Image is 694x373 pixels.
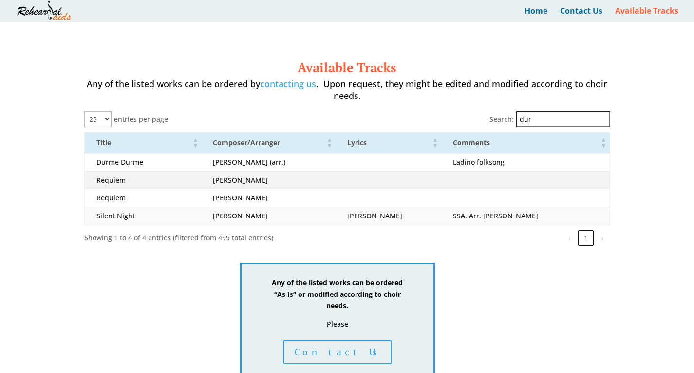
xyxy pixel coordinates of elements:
span: Composer/Arranger [213,138,280,147]
a: Available Tracks [615,7,678,21]
td: Requiem [84,189,201,207]
td: [PERSON_NAME] [201,171,335,189]
span: Available Tracks [298,59,396,76]
button: Next [595,230,610,246]
p: Please [271,318,404,330]
button: Previous [562,230,577,246]
label: entries per page [114,114,168,125]
label: Search: [489,114,514,125]
div: Showing 1 to 4 of 4 entries (filtered from 499 total entries) [84,232,273,244]
td: [PERSON_NAME] [336,207,441,225]
span: Lyrics: Activate to sort [432,133,438,153]
p: Any of the listed works can be ordered by . Upon request, they might be edited and modified accor... [84,79,610,111]
td: Ladino folksong [441,153,610,171]
a: contacting us [260,78,316,90]
strong: Any of the listed works can be ordered “As Is” or modified according to choir needs. [272,278,403,311]
button: 1 [578,230,594,246]
nav: pagination [561,230,610,246]
td: [PERSON_NAME] [201,189,335,207]
span: Comments: Activate to sort [601,133,607,153]
a: Contact Us [283,340,392,364]
a: Home [525,7,547,21]
span: Lyrics [347,138,367,147]
a: Contact Us [560,7,602,21]
td: Silent Night [84,207,201,225]
td: [PERSON_NAME] [201,207,335,225]
td: Durme Durme [84,153,201,171]
td: [PERSON_NAME] (arr.) [201,153,335,171]
span: Comments [453,138,490,147]
span: Title [96,138,111,147]
span: Title: Activate to sort [192,133,198,153]
span: Composer/Arranger: Activate to sort [327,133,333,153]
td: SSA. Arr. [PERSON_NAME] [441,207,610,225]
td: Requiem [84,171,201,189]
